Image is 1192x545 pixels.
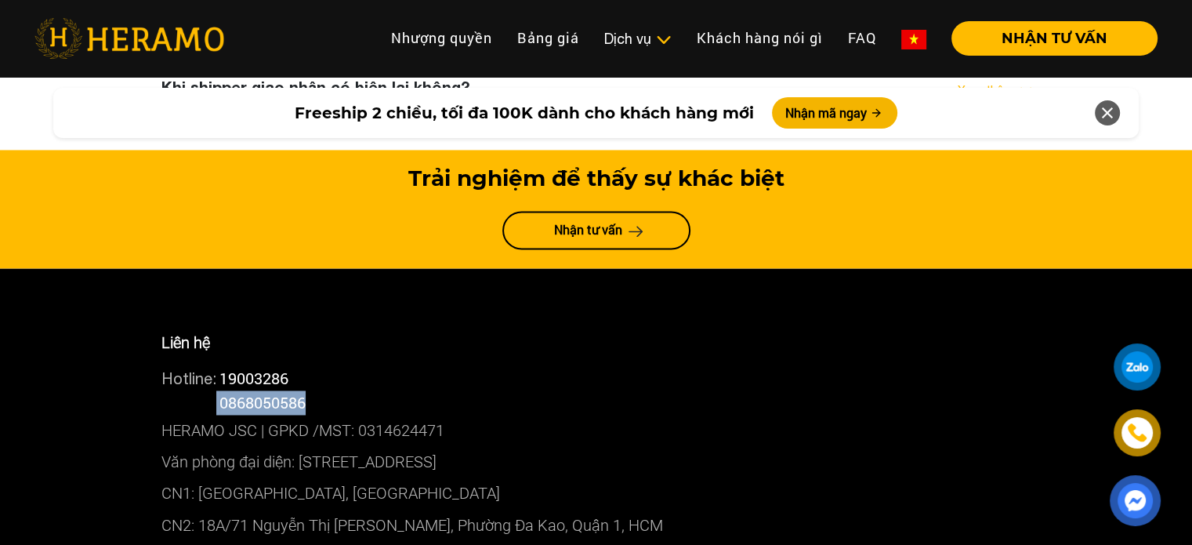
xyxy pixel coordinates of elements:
button: NHẬN TƯ VẤN [951,21,1158,56]
a: Bảng giá [505,21,592,55]
h3: Trải nghiệm để thấy sự khác biệt [161,165,1031,192]
p: Liên hệ [161,331,1031,354]
a: NHẬN TƯ VẤN [939,31,1158,45]
p: HERAMO JSC | GPKD /MST: 0314624471 [161,415,1031,446]
div: Dịch vụ [604,28,672,49]
a: Nhận tư vấn [502,211,690,249]
a: 19003286 [219,368,288,388]
p: CN1: [GEOGRAPHIC_DATA], [GEOGRAPHIC_DATA] [161,478,1031,509]
p: CN2: 18A/71 Nguyễn Thị [PERSON_NAME], Phường Đa Kao, Quận 1, HCM [161,509,1031,540]
img: arrow-next [629,225,643,237]
a: Nhượng quyền [379,21,505,55]
span: Freeship 2 chiều, tối đa 100K dành cho khách hàng mới [294,101,753,125]
span: Hotline: [161,369,216,387]
img: heramo-logo.png [34,18,224,59]
a: FAQ [835,21,889,55]
button: Nhận mã ngay [772,97,897,129]
img: vn-flag.png [901,30,926,49]
span: 0868050586 [219,392,306,412]
img: phone-icon [1125,422,1148,445]
p: Văn phòng đại diện: [STREET_ADDRESS] [161,446,1031,478]
img: subToggleIcon [655,32,672,48]
a: phone-icon [1116,412,1158,454]
a: Khách hàng nói gì [684,21,835,55]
